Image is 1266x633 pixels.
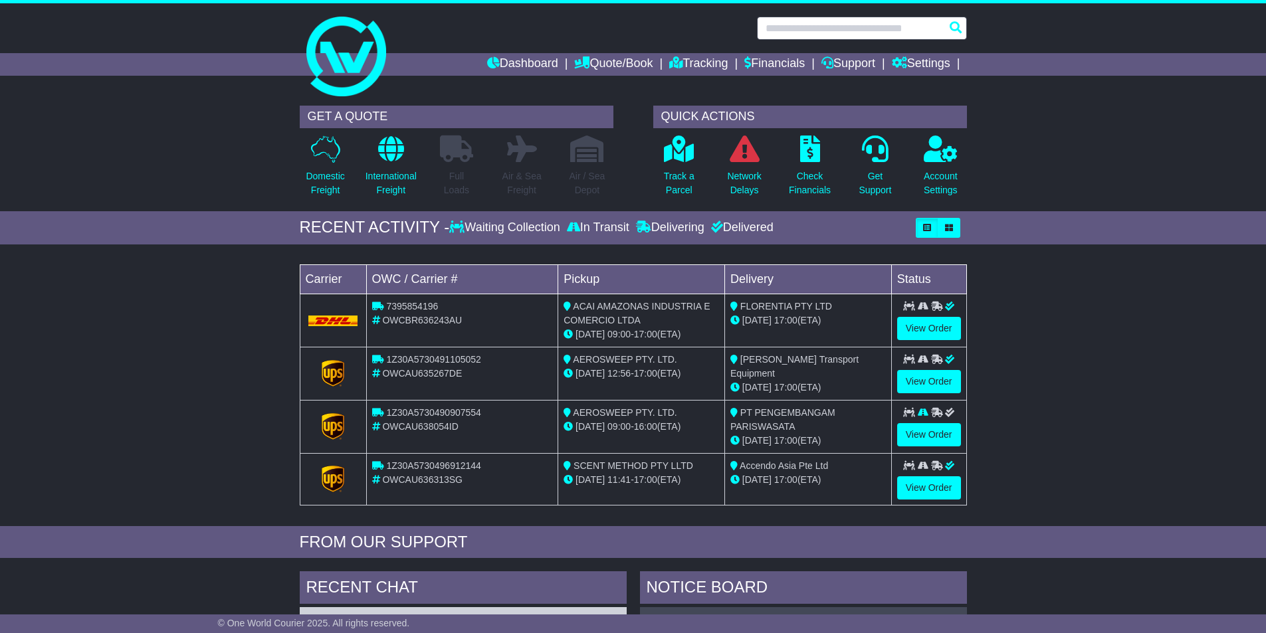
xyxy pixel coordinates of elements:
td: Delivery [724,264,891,294]
span: [DATE] [742,435,772,446]
div: Delivered [708,221,774,235]
a: GetSupport [858,135,892,205]
a: CheckFinancials [788,135,831,205]
span: AEROSWEEP PTY. LTD. [573,407,677,418]
div: In Transit [564,221,633,235]
p: International Freight [366,169,417,197]
span: 11:41 [607,474,631,485]
div: RECENT ACTIVITY - [300,218,450,237]
a: NetworkDelays [726,135,762,205]
a: AccountSettings [923,135,958,205]
a: DomesticFreight [305,135,345,205]
p: Air & Sea Freight [502,169,542,197]
div: (ETA) [730,381,886,395]
span: OWCBR636243AU [382,315,462,325]
span: 17:00 [634,329,657,339]
p: Track a Parcel [664,169,694,197]
span: SCENT METHOD PTY LLTD [574,460,693,471]
div: NOTICE BOARD [640,571,967,607]
div: (ETA) [730,434,886,448]
div: (ETA) [730,314,886,327]
a: Settings [892,53,950,76]
div: Waiting Collection [449,221,563,235]
span: [DATE] [742,382,772,393]
span: 17:00 [774,315,797,325]
span: 12:56 [607,368,631,379]
td: OWC / Carrier # [366,264,558,294]
p: Get Support [859,169,891,197]
span: 17:00 [634,474,657,485]
span: ACAI AMAZONAS INDUSTRIA E COMERCIO LTDA [564,301,710,325]
span: 1Z30A5730496912144 [386,460,480,471]
span: 09:00 [607,329,631,339]
span: [DATE] [576,368,605,379]
a: Track aParcel [663,135,695,205]
img: GetCarrierServiceLogo [322,413,344,440]
div: RECENT CHAT [300,571,627,607]
span: 17:00 [774,474,797,485]
div: QUICK ACTIONS [653,106,967,128]
p: Account Settings [924,169,958,197]
span: [DATE] [576,329,605,339]
a: View Order [897,317,961,340]
span: 17:00 [774,382,797,393]
span: 7395854196 [386,301,438,312]
span: © One World Courier 2025. All rights reserved. [218,618,410,628]
p: Network Delays [727,169,761,197]
a: Tracking [669,53,728,76]
div: - (ETA) [564,327,719,341]
div: - (ETA) [564,367,719,381]
a: Dashboard [487,53,558,76]
td: Carrier [300,264,366,294]
span: [DATE] [576,421,605,432]
span: FLORENTIA PTY LTD [740,301,832,312]
span: 17:00 [634,368,657,379]
div: - (ETA) [564,420,719,434]
span: OWCAU635267DE [382,368,462,379]
span: [DATE] [742,315,772,325]
a: View Order [897,370,961,393]
span: [DATE] [742,474,772,485]
p: Domestic Freight [306,169,344,197]
span: Accendo Asia Pte Ltd [740,460,828,471]
div: - (ETA) [564,473,719,487]
div: (ETA) [730,473,886,487]
span: [PERSON_NAME] Transport Equipment [730,354,859,379]
span: [DATE] [576,474,605,485]
span: OWCAU638054ID [382,421,458,432]
p: Air / Sea Depot [570,169,605,197]
span: 1Z30A5730491105052 [386,354,480,365]
a: View Order [897,423,961,446]
span: 1Z30A5730490907554 [386,407,480,418]
span: 16:00 [634,421,657,432]
p: Check Financials [789,169,831,197]
span: 09:00 [607,421,631,432]
div: Delivering [633,221,708,235]
td: Pickup [558,264,725,294]
img: GetCarrierServiceLogo [322,360,344,387]
span: 17:00 [774,435,797,446]
a: Financials [744,53,805,76]
div: GET A QUOTE [300,106,613,128]
span: OWCAU636313SG [382,474,463,485]
a: InternationalFreight [365,135,417,205]
span: PT PENGEMBANGAM PARISWASATA [730,407,835,432]
a: Quote/Book [574,53,653,76]
td: Status [891,264,966,294]
span: AEROSWEEP PTY. LTD. [573,354,677,365]
a: View Order [897,476,961,499]
a: Support [821,53,875,76]
img: DHL.png [308,316,358,326]
img: GetCarrierServiceLogo [322,466,344,492]
div: FROM OUR SUPPORT [300,533,967,552]
p: Full Loads [440,169,473,197]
